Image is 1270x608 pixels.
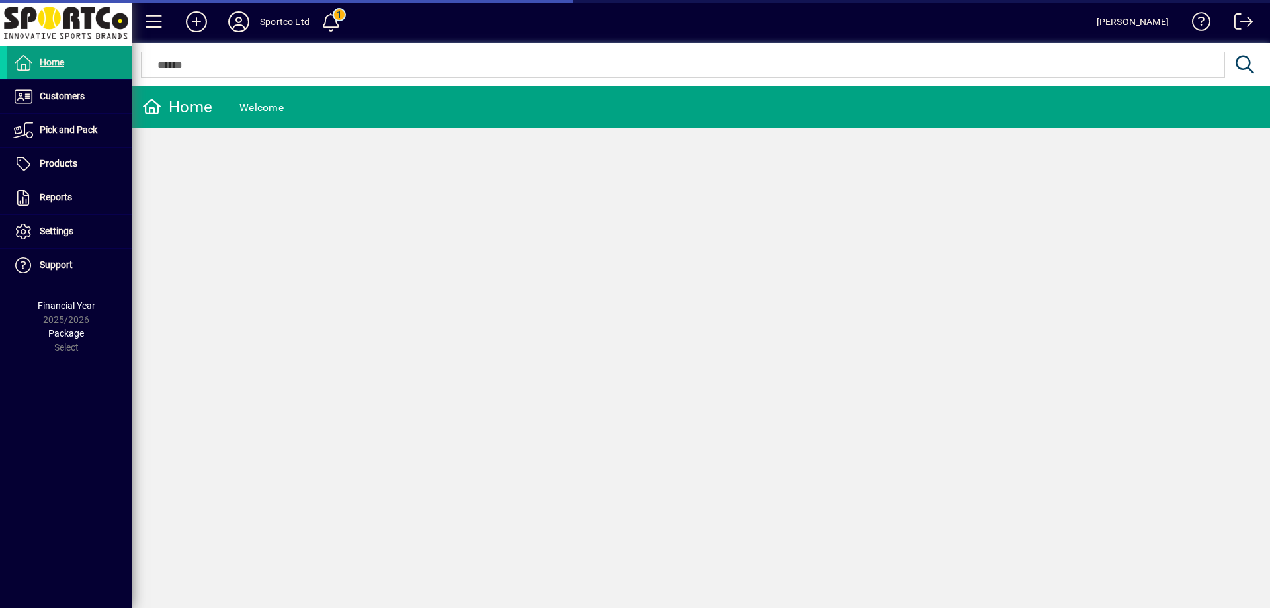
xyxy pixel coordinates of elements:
span: Package [48,328,84,339]
span: Customers [40,91,85,101]
span: Settings [40,226,73,236]
span: Support [40,259,73,270]
a: Customers [7,80,132,113]
button: Profile [218,10,260,34]
div: [PERSON_NAME] [1097,11,1169,32]
a: Knowledge Base [1182,3,1211,46]
div: Home [142,97,212,118]
span: Pick and Pack [40,124,97,135]
div: Welcome [239,97,284,118]
a: Products [7,148,132,181]
a: Logout [1224,3,1253,46]
button: Add [175,10,218,34]
div: Sportco Ltd [260,11,310,32]
span: Home [40,57,64,67]
a: Pick and Pack [7,114,132,147]
span: Financial Year [38,300,95,311]
span: Products [40,158,77,169]
a: Reports [7,181,132,214]
a: Support [7,249,132,282]
span: Reports [40,192,72,202]
a: Settings [7,215,132,248]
